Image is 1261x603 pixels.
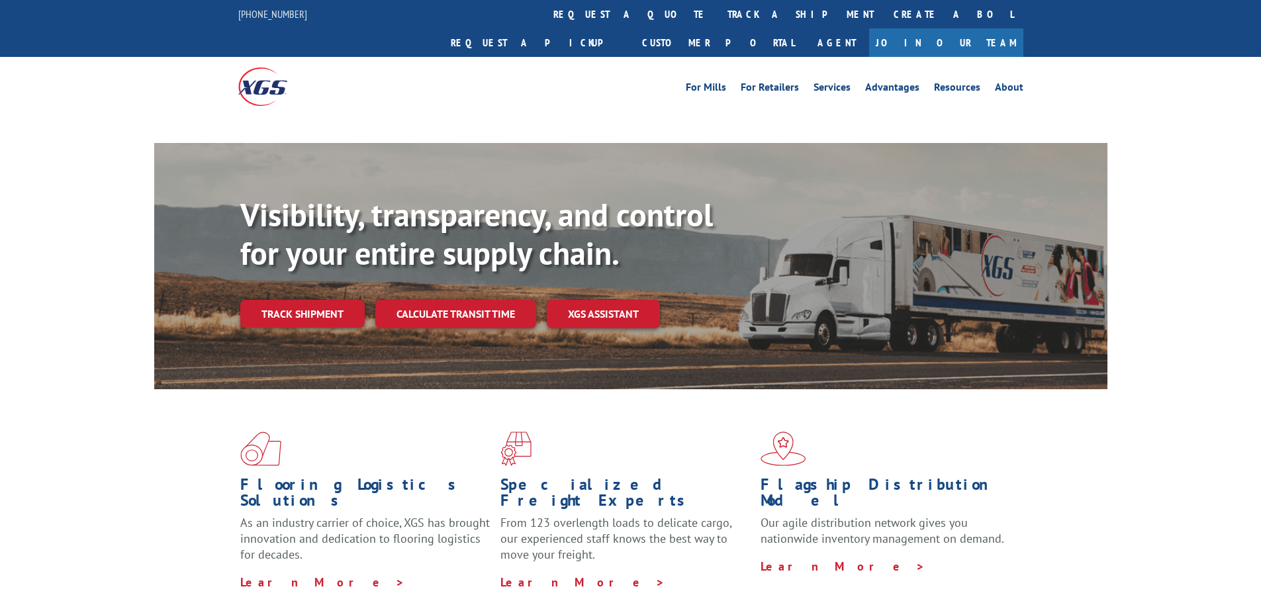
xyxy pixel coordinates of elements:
[240,477,490,515] h1: Flooring Logistics Solutions
[375,300,536,328] a: Calculate transit time
[500,575,665,590] a: Learn More >
[995,82,1023,97] a: About
[238,7,307,21] a: [PHONE_NUMBER]
[934,82,980,97] a: Resources
[500,477,751,515] h1: Specialized Freight Experts
[804,28,869,57] a: Agent
[761,515,1004,546] span: Our agile distribution network gives you nationwide inventory management on demand.
[761,559,925,574] a: Learn More >
[240,575,405,590] a: Learn More >
[761,432,806,466] img: xgs-icon-flagship-distribution-model-red
[500,515,751,574] p: From 123 overlength loads to delicate cargo, our experienced staff knows the best way to move you...
[500,432,532,466] img: xgs-icon-focused-on-flooring-red
[686,82,726,97] a: For Mills
[761,477,1011,515] h1: Flagship Distribution Model
[547,300,660,328] a: XGS ASSISTANT
[869,28,1023,57] a: Join Our Team
[865,82,919,97] a: Advantages
[240,515,490,562] span: As an industry carrier of choice, XGS has brought innovation and dedication to flooring logistics...
[814,82,851,97] a: Services
[240,194,713,273] b: Visibility, transparency, and control for your entire supply chain.
[240,432,281,466] img: xgs-icon-total-supply-chain-intelligence-red
[632,28,804,57] a: Customer Portal
[240,300,365,328] a: Track shipment
[441,28,632,57] a: Request a pickup
[741,82,799,97] a: For Retailers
